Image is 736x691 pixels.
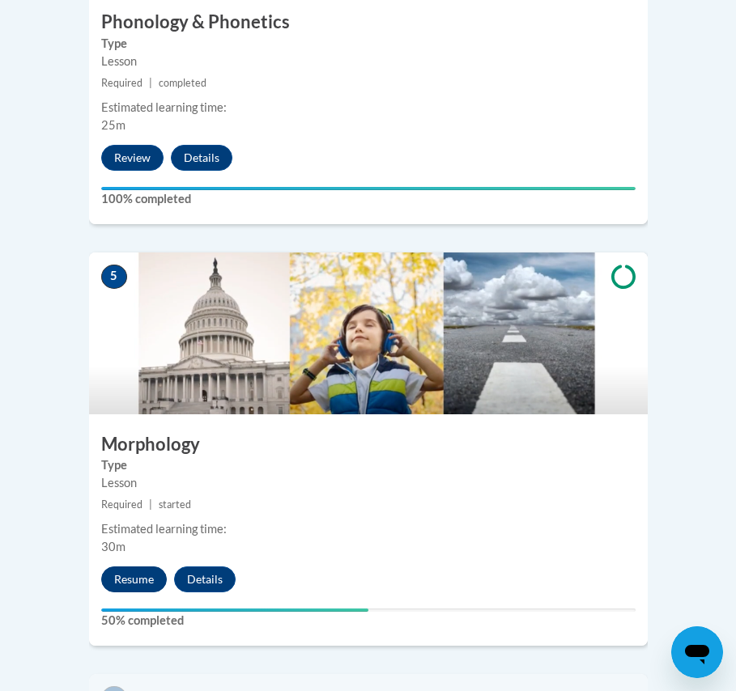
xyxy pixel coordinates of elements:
label: Type [101,35,636,53]
label: 100% completed [101,190,636,208]
div: Lesson [101,53,636,70]
div: Estimated learning time: [101,99,636,117]
span: 25m [101,118,126,132]
span: 5 [101,265,127,289]
span: | [149,77,152,89]
div: Estimated learning time: [101,520,636,538]
span: Required [101,498,143,511]
button: Details [174,566,236,592]
span: | [149,498,152,511]
button: Resume [101,566,167,592]
img: Course Image [89,252,648,414]
label: Type [101,456,636,474]
iframe: Button to launch messaging window [671,626,723,678]
button: Details [171,145,232,171]
h3: Phonology & Phonetics [89,10,648,35]
span: Required [101,77,143,89]
div: Your progress [101,608,368,612]
h3: Morphology [89,432,648,457]
div: Your progress [101,187,636,190]
label: 50% completed [101,612,636,630]
span: 30m [101,540,126,553]
div: Lesson [101,474,636,492]
span: completed [159,77,206,89]
button: Review [101,145,164,171]
span: started [159,498,191,511]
